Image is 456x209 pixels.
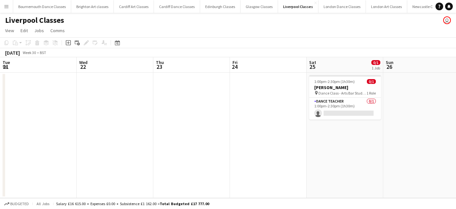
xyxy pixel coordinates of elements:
[114,0,154,13] button: Cardiff Art Classes
[443,16,451,24] app-user-avatar: VOSH Limited
[21,28,28,33] span: Edit
[156,59,164,65] span: Thu
[40,50,46,55] div: BST
[318,91,367,95] span: Dance Class - Arts Bar Studio 1
[309,85,381,90] h3: [PERSON_NAME]
[367,91,376,95] span: 1 Role
[160,201,209,206] span: Total Budgeted £17 777.00
[371,60,380,65] span: 0/1
[3,26,17,35] a: View
[386,59,393,65] span: Sun
[372,66,380,70] div: 1 Job
[318,0,366,13] button: London Dance Classes
[78,63,88,70] span: 22
[5,15,64,25] h1: Liverpool Classes
[3,200,30,207] button: Budgeted
[366,0,407,13] button: London Art Classes
[5,28,14,33] span: View
[200,0,241,13] button: Edinburgh Classes
[278,0,318,13] button: Liverpool Classes
[367,79,376,84] span: 0/1
[3,59,10,65] span: Tue
[35,201,51,206] span: All jobs
[308,63,316,70] span: 25
[5,50,20,56] div: [DATE]
[309,98,381,120] app-card-role: Dance Teacher0/11:00pm-2:30pm (1h30m)
[385,63,393,70] span: 26
[2,63,10,70] span: 21
[241,0,278,13] button: Glasgow Classes
[32,26,46,35] a: Jobs
[50,28,65,33] span: Comms
[154,0,200,13] button: Cardiff Dance Classes
[309,75,381,120] app-job-card: 1:00pm-2:30pm (1h30m)0/1[PERSON_NAME] Dance Class - Arts Bar Studio 11 RoleDance Teacher0/11:00pm...
[48,26,67,35] a: Comms
[407,0,448,13] button: Newcastle Classes
[71,0,114,13] button: Brighton Art classes
[314,79,355,84] span: 1:00pm-2:30pm (1h30m)
[155,63,164,70] span: 23
[10,202,29,206] span: Budgeted
[13,0,71,13] button: Bournemouth Dance Classes
[34,28,44,33] span: Jobs
[21,50,37,55] span: Week 30
[232,63,238,70] span: 24
[232,59,238,65] span: Fri
[18,26,30,35] a: Edit
[79,59,88,65] span: Wed
[309,59,316,65] span: Sat
[56,201,209,206] div: Salary £16 615.00 + Expenses £0.00 + Subsistence £1 162.00 =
